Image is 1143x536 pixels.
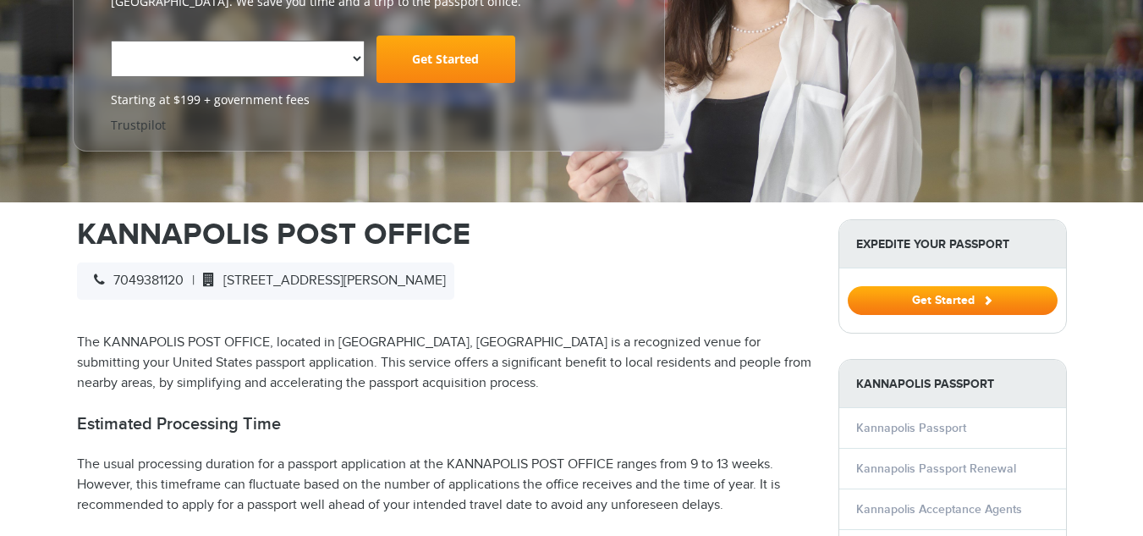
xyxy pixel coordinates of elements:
a: Trustpilot [111,117,166,133]
a: Kannapolis Acceptance Agents [856,502,1022,517]
span: 7049381120 [85,273,184,289]
span: [STREET_ADDRESS][PERSON_NAME] [195,273,446,289]
a: Kannapolis Passport Renewal [856,461,1016,476]
a: Get Started [376,36,515,83]
p: The KANNAPOLIS POST OFFICE, located in [GEOGRAPHIC_DATA], [GEOGRAPHIC_DATA] is a recognized venue... [77,333,813,394]
strong: Expedite Your Passport [839,220,1066,268]
button: Get Started [848,286,1058,315]
strong: Kannapolis Passport [839,360,1066,408]
span: Starting at $199 + government fees [111,91,627,108]
p: The usual processing duration for a passport application at the KANNAPOLIS POST OFFICE ranges fro... [77,455,813,516]
div: | [77,262,454,300]
h2: Estimated Processing Time [77,414,813,434]
a: Kannapolis Passport [856,421,966,435]
h1: KANNAPOLIS POST OFFICE [77,219,813,250]
a: Get Started [848,293,1058,307]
